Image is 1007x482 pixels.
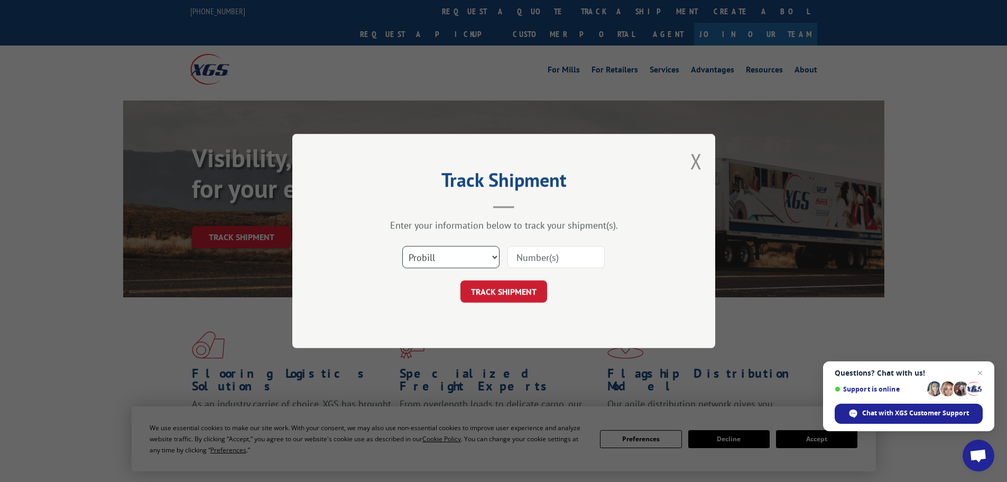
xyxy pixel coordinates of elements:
[690,147,702,175] button: Close modal
[507,246,605,268] input: Number(s)
[835,385,923,393] span: Support is online
[974,367,986,379] span: Close chat
[835,369,983,377] span: Questions? Chat with us!
[862,408,969,418] span: Chat with XGS Customer Support
[345,219,662,231] div: Enter your information below to track your shipment(s).
[963,440,994,471] div: Open chat
[345,172,662,193] h2: Track Shipment
[835,404,983,424] div: Chat with XGS Customer Support
[460,280,547,303] button: TRACK SHIPMENT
